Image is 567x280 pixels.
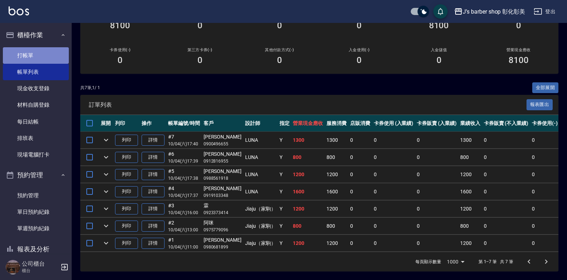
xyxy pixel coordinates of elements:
[115,203,138,214] button: 列印
[482,235,530,252] td: 0
[531,5,558,18] button: 登出
[415,259,441,265] p: 每頁顯示數量
[372,235,415,252] td: 0
[243,183,278,200] td: LUNA
[291,115,325,132] th: 營業現金應收
[101,169,111,180] button: expand row
[530,235,559,252] td: 0
[3,204,69,220] a: 單日預約紀錄
[168,244,200,250] p: 10/04 (六) 11:00
[433,4,448,19] button: save
[530,183,559,200] td: 0
[458,115,482,132] th: 業績收入
[3,187,69,204] a: 預約管理
[115,135,138,146] button: 列印
[168,227,200,233] p: 10/04 (六) 13:00
[3,114,69,130] a: 每日結帳
[168,141,200,147] p: 10/04 (六) 17:40
[482,183,530,200] td: 0
[291,183,325,200] td: 1600
[140,115,166,132] th: 操作
[142,221,165,232] a: 詳情
[3,26,69,44] button: 櫃檯作業
[482,218,530,235] td: 0
[278,132,291,149] td: Y
[115,238,138,249] button: 列印
[357,55,362,65] h3: 0
[204,133,242,141] div: [PERSON_NAME]
[458,218,482,235] td: 800
[3,130,69,146] a: 排班表
[115,221,138,232] button: 列印
[348,201,372,217] td: 0
[325,149,348,166] td: 800
[415,183,458,200] td: 0
[463,7,525,16] div: J’s barber shop 彰化彰美
[3,166,69,184] button: 預約管理
[243,166,278,183] td: LUNA
[166,218,202,235] td: #2
[204,202,242,209] div: 霖
[101,238,111,248] button: expand row
[458,132,482,149] td: 1300
[458,201,482,217] td: 1200
[415,201,458,217] td: 0
[530,218,559,235] td: 0
[110,20,130,30] h3: 8100
[291,132,325,149] td: 1300
[415,235,458,252] td: 0
[243,235,278,252] td: Jiaju（家駒）
[22,260,58,267] h5: 公司櫃台
[291,235,325,252] td: 1200
[3,240,69,259] button: 報表及分析
[278,183,291,200] td: Y
[415,149,458,166] td: 0
[458,235,482,252] td: 1200
[115,169,138,180] button: 列印
[142,203,165,214] a: 詳情
[348,115,372,132] th: 店販消費
[168,209,200,216] p: 10/04 (六) 16:00
[278,235,291,252] td: Y
[142,135,165,146] a: 詳情
[325,166,348,183] td: 1200
[101,135,111,145] button: expand row
[357,20,362,30] h3: 0
[197,55,202,65] h3: 0
[243,218,278,235] td: Jiaju（家駒）
[325,218,348,235] td: 800
[530,115,559,132] th: 卡券使用(-)
[3,97,69,113] a: 材料自購登錄
[487,48,550,52] h2: 營業現金應收
[204,244,242,250] p: 0980681899
[478,259,513,265] p: 第 1–7 筆 共 7 筆
[458,183,482,200] td: 1600
[348,235,372,252] td: 0
[348,132,372,149] td: 0
[168,48,231,52] h2: 第三方卡券(-)
[451,4,528,19] button: J’s barber shop 彰化彰美
[458,149,482,166] td: 800
[204,209,242,216] p: 0923373414
[325,115,348,132] th: 服務消費
[118,55,123,65] h3: 0
[9,6,29,15] img: Logo
[348,218,372,235] td: 0
[530,166,559,183] td: 0
[204,185,242,192] div: [PERSON_NAME]
[101,221,111,231] button: expand row
[197,20,202,30] h3: 0
[204,227,242,233] p: 0975779096
[372,149,415,166] td: 0
[166,166,202,183] td: #5
[99,115,113,132] th: 展開
[291,218,325,235] td: 800
[243,201,278,217] td: Jiaju（家駒）
[325,235,348,252] td: 1200
[89,101,526,108] span: 訂單列表
[444,252,467,271] div: 1000
[166,235,202,252] td: #1
[415,115,458,132] th: 卡券販賣 (入業績)
[325,132,348,149] td: 1300
[115,186,138,197] button: 列印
